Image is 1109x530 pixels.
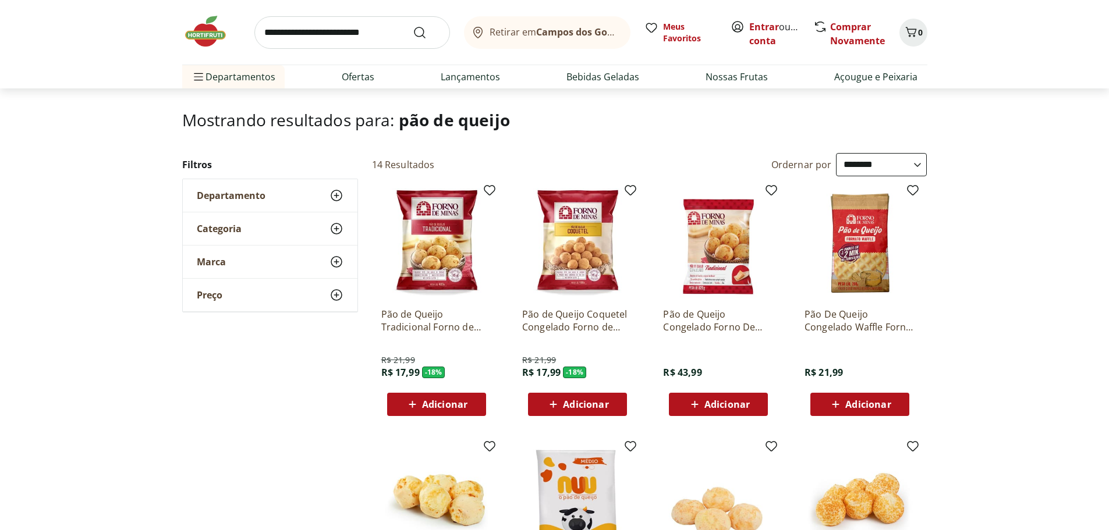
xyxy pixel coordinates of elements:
[441,70,500,84] a: Lançamentos
[749,20,801,48] span: ou
[197,256,226,268] span: Marca
[522,366,561,379] span: R$ 17,99
[381,308,492,333] a: Pão de Queijo Tradicional Forno de Minas 400g
[805,366,843,379] span: R$ 21,99
[563,367,586,378] span: - 18 %
[918,27,923,38] span: 0
[399,109,510,131] span: pão de queijo
[182,14,240,49] img: Hortifruti
[183,246,357,278] button: Marca
[522,308,633,333] a: Pão de Queijo Coquetel Congelado Forno de Minas 400g
[182,153,358,176] h2: Filtros
[381,188,492,298] img: Pão de Queijo Tradicional Forno de Minas 400g
[372,158,435,171] h2: 14 Resultados
[805,188,915,298] img: Pão De Queijo Congelado Waffle Forno De Minas Pacote 200G
[669,393,768,416] button: Adicionar
[749,20,813,47] a: Criar conta
[644,21,717,44] a: Meus Favoritos
[536,26,747,38] b: Campos dos Goytacazes/[GEOGRAPHIC_DATA]
[381,354,415,366] span: R$ 21,99
[805,308,915,333] a: Pão De Queijo Congelado Waffle Forno De Minas Pacote 200G
[464,16,630,49] button: Retirar emCampos dos Goytacazes/[GEOGRAPHIC_DATA]
[192,63,275,91] span: Departamentos
[422,400,467,409] span: Adicionar
[706,70,768,84] a: Nossas Frutas
[342,70,374,84] a: Ofertas
[490,27,618,37] span: Retirar em
[663,21,717,44] span: Meus Favoritos
[422,367,445,378] span: - 18 %
[845,400,891,409] span: Adicionar
[834,70,917,84] a: Açougue e Peixaria
[663,308,774,333] a: Pão de Queijo Congelado Forno De Minas 820g
[381,366,420,379] span: R$ 17,99
[197,223,242,234] span: Categoria
[413,26,441,40] button: Submit Search
[522,354,556,366] span: R$ 21,99
[528,393,627,416] button: Adicionar
[522,188,633,298] img: Pão de Queijo Coquetel Congelado Forno de Minas 400g
[663,188,774,298] img: Pão de Queijo Congelado Forno De Minas 820g
[749,20,779,33] a: Entrar
[197,190,265,201] span: Departamento
[663,366,701,379] span: R$ 43,99
[810,393,909,416] button: Adicionar
[830,20,885,47] a: Comprar Novamente
[563,400,608,409] span: Adicionar
[192,63,205,91] button: Menu
[771,158,832,171] label: Ordernar por
[182,111,927,129] h1: Mostrando resultados para:
[387,393,486,416] button: Adicionar
[704,400,750,409] span: Adicionar
[254,16,450,49] input: search
[899,19,927,47] button: Carrinho
[183,179,357,212] button: Departamento
[183,279,357,311] button: Preço
[566,70,639,84] a: Bebidas Geladas
[183,212,357,245] button: Categoria
[197,289,222,301] span: Preço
